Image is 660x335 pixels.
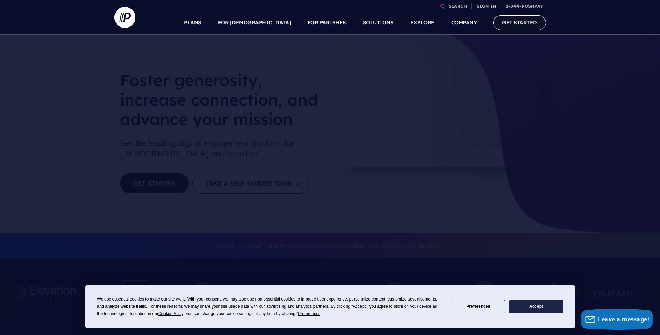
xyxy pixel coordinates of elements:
button: Leave a message! [581,309,653,330]
a: GET STARTED [493,15,546,30]
a: FOR [DEMOGRAPHIC_DATA] [218,10,291,35]
a: FOR PARISHES [308,10,346,35]
a: SOLUTIONS [363,10,394,35]
button: Accept [509,300,563,313]
div: We use essential cookies to make our site work. With your consent, we may also use non-essential ... [97,296,443,318]
span: Leave a message! [598,315,650,323]
a: PLANS [184,10,201,35]
button: Preferences [452,300,505,313]
a: COMPANY [451,10,477,35]
span: Cookie Policy [158,311,183,316]
div: Cookie Consent Prompt [85,285,575,328]
span: Preferences [298,311,320,316]
a: EXPLORE [410,10,435,35]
